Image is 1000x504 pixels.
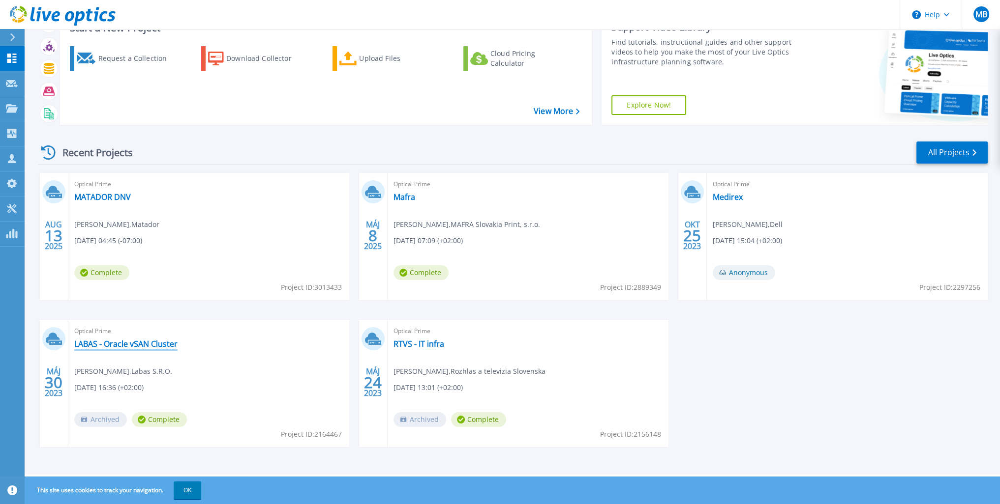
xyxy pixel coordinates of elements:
span: 25 [683,231,701,240]
div: OKT 2023 [683,218,701,253]
span: [PERSON_NAME] , MAFRA Slovakia Print, s.r.o. [394,219,540,230]
span: Archived [394,412,446,427]
span: Complete [394,265,449,280]
button: OK [174,481,201,499]
div: Find tutorials, instructional guides and other support videos to help you make the most of your L... [611,37,809,67]
span: Optical Prime [713,179,982,190]
span: MB [975,10,987,18]
a: Upload Files [333,46,442,71]
span: Complete [451,412,506,427]
span: 13 [45,231,62,240]
span: Archived [74,412,127,427]
span: Project ID: 2889349 [600,282,661,293]
span: [DATE] 15:04 (+02:00) [713,235,782,246]
span: Project ID: 2156148 [600,429,661,440]
a: Medirex [713,192,743,202]
div: Cloud Pricing Calculator [490,49,569,68]
span: [PERSON_NAME] , Labas S.R.O. [74,366,172,377]
span: [DATE] 04:45 (-07:00) [74,235,142,246]
span: 30 [45,378,62,387]
span: This site uses cookies to track your navigation. [27,481,201,499]
a: MATADOR DNV [74,192,131,202]
div: Download Collector [226,49,305,68]
div: AUG 2025 [44,218,63,253]
span: Optical Prime [394,179,663,190]
span: Optical Prime [74,326,343,336]
div: Upload Files [359,49,438,68]
span: Project ID: 2164467 [281,429,342,440]
span: Project ID: 3013433 [281,282,342,293]
span: [PERSON_NAME] , Matador [74,219,159,230]
span: Complete [132,412,187,427]
a: LABAS - Oracle vSAN Cluster [74,339,178,349]
span: Optical Prime [74,179,343,190]
a: All Projects [916,141,988,164]
a: RTVS - IT infra [394,339,444,349]
span: [DATE] 16:36 (+02:00) [74,382,144,393]
div: MÁJ 2023 [364,364,382,400]
span: [DATE] 07:09 (+02:00) [394,235,463,246]
span: 24 [364,378,382,387]
div: Request a Collection [98,49,177,68]
h3: Start a New Project [70,23,579,33]
div: MÁJ 2023 [44,364,63,400]
span: Project ID: 2297256 [919,282,980,293]
a: Explore Now! [611,95,686,115]
a: Request a Collection [70,46,180,71]
span: [PERSON_NAME] , Rozhlas a televizia Slovenska [394,366,545,377]
div: Recent Projects [38,140,146,165]
span: Anonymous [713,265,775,280]
a: Mafra [394,192,415,202]
span: [PERSON_NAME] , Dell [713,219,783,230]
a: View More [534,107,579,116]
span: Optical Prime [394,326,663,336]
span: [DATE] 13:01 (+02:00) [394,382,463,393]
span: 8 [368,231,377,240]
a: Cloud Pricing Calculator [463,46,573,71]
div: MÁJ 2025 [364,218,382,253]
a: Download Collector [201,46,311,71]
span: Complete [74,265,129,280]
